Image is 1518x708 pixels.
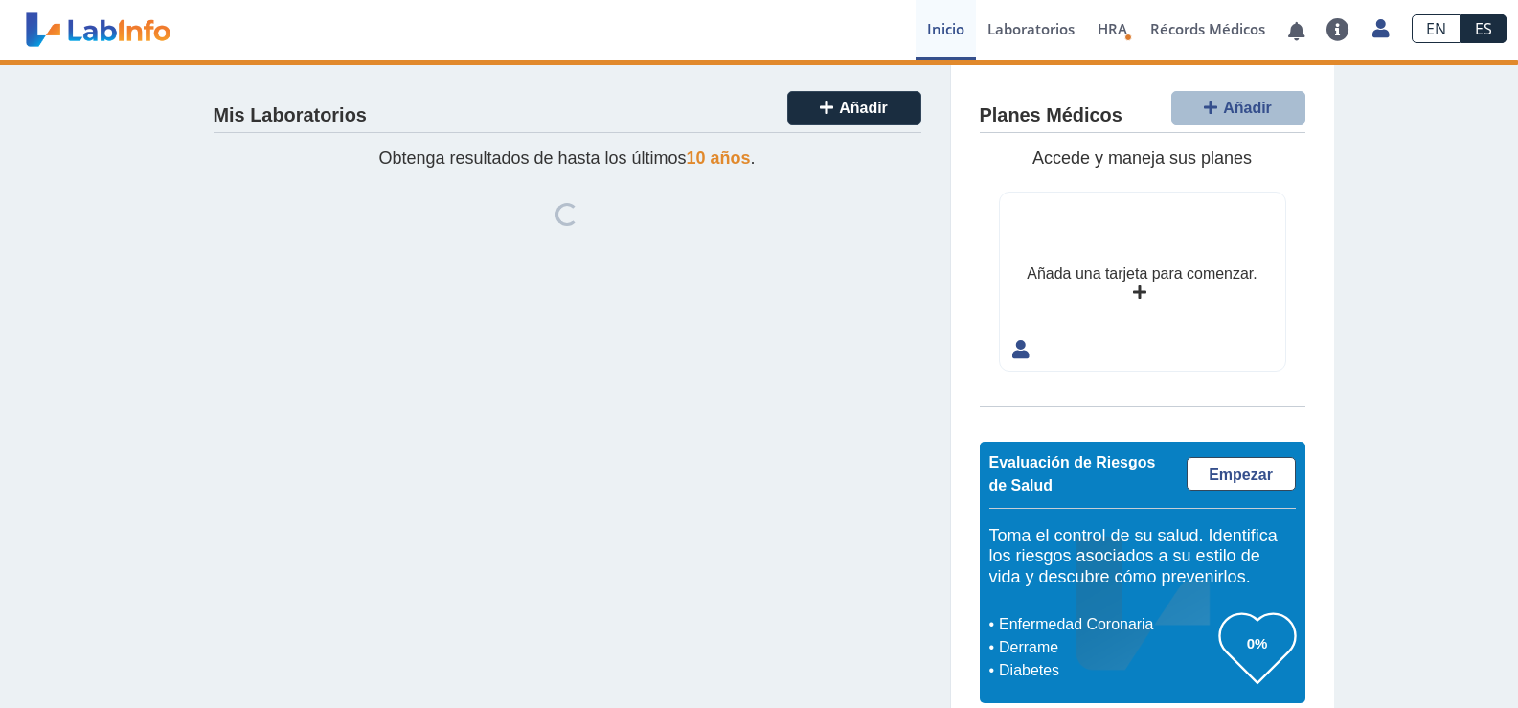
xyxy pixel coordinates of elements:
[1027,263,1257,285] div: Añada una tarjeta para comenzar.
[980,104,1122,127] h4: Planes Médicos
[839,100,888,116] span: Añadir
[1098,19,1127,38] span: HRA
[1461,14,1507,43] a: ES
[994,659,1219,682] li: Diabetes
[378,148,755,168] span: Obtenga resultados de hasta los últimos .
[1219,631,1296,655] h3: 0%
[687,148,751,168] span: 10 años
[1209,467,1273,483] span: Empezar
[787,91,921,125] button: Añadir
[1223,100,1272,116] span: Añadir
[1171,91,1305,125] button: Añadir
[994,613,1219,636] li: Enfermedad Coronaria
[1187,457,1296,491] a: Empezar
[989,526,1296,588] h5: Toma el control de su salud. Identifica los riesgos asociados a su estilo de vida y descubre cómo...
[1032,148,1252,168] span: Accede y maneja sus planes
[994,636,1219,659] li: Derrame
[1412,14,1461,43] a: EN
[989,454,1156,493] span: Evaluación de Riesgos de Salud
[214,104,367,127] h4: Mis Laboratorios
